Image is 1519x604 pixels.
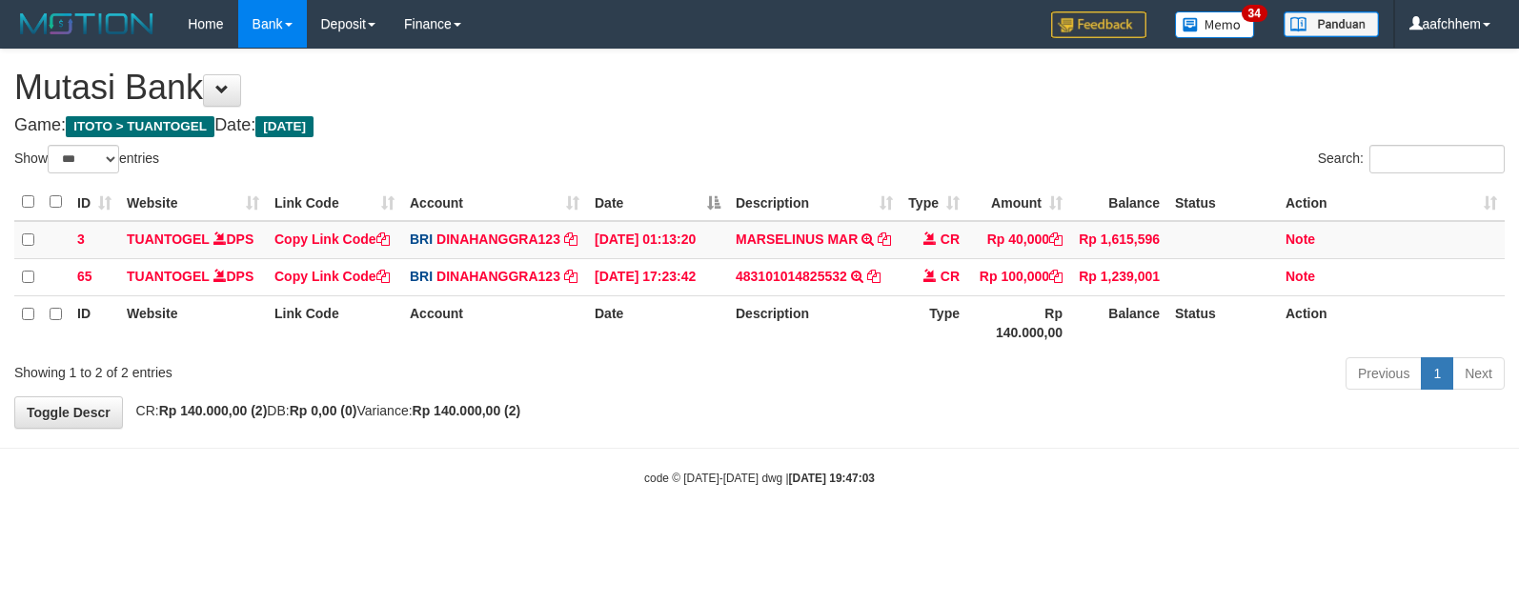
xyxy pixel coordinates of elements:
a: TUANTOGEL [127,232,210,247]
span: ITOTO > TUANTOGEL [66,116,214,137]
th: Balance [1070,184,1167,221]
th: Website: activate to sort column ascending [119,184,267,221]
th: Link Code [267,295,402,350]
img: panduan.png [1284,11,1379,37]
th: Balance [1070,295,1167,350]
a: Copy 483101014825532 to clipboard [867,269,881,284]
th: Type [901,295,967,350]
td: [DATE] 17:23:42 [587,258,728,295]
td: [DATE] 01:13:20 [587,221,728,259]
a: 1 [1421,357,1453,390]
th: Amount: activate to sort column ascending [967,184,1070,221]
strong: Rp 140.000,00 (2) [159,403,268,418]
span: [DATE] [255,116,314,137]
span: 3 [77,232,85,247]
th: Account [402,295,587,350]
th: Account: activate to sort column ascending [402,184,587,221]
h1: Mutasi Bank [14,69,1505,107]
a: MARSELINUS MAR [736,232,858,247]
a: Copy Rp 100,000 to clipboard [1049,269,1063,284]
a: Toggle Descr [14,396,123,429]
span: 34 [1242,5,1267,22]
a: 483101014825532 [736,269,847,284]
span: BRI [410,269,433,284]
small: code © [DATE]-[DATE] dwg | [644,472,875,485]
div: Showing 1 to 2 of 2 entries [14,355,618,382]
label: Show entries [14,145,159,173]
th: Action [1278,295,1505,350]
span: 65 [77,269,92,284]
th: Date: activate to sort column descending [587,184,728,221]
th: Description [728,295,901,350]
select: Showentries [48,145,119,173]
span: CR [941,232,960,247]
a: Copy MARSELINUS MAR to clipboard [878,232,891,247]
th: Link Code: activate to sort column ascending [267,184,402,221]
strong: Rp 140.000,00 (2) [413,403,521,418]
th: Action: activate to sort column ascending [1278,184,1505,221]
th: Description: activate to sort column ascending [728,184,901,221]
strong: [DATE] 19:47:03 [789,472,875,485]
th: Date [587,295,728,350]
a: Copy DINAHANGGRA123 to clipboard [564,269,577,284]
label: Search: [1318,145,1505,173]
td: Rp 100,000 [967,258,1070,295]
a: Copy Link Code [274,269,390,284]
a: Copy Link Code [274,232,390,247]
h4: Game: Date: [14,116,1505,135]
td: DPS [119,221,267,259]
th: Website [119,295,267,350]
a: DINAHANGGRA123 [436,232,560,247]
span: CR: DB: Variance: [127,403,521,418]
a: Note [1286,269,1315,284]
th: ID [70,295,119,350]
td: Rp 40,000 [967,221,1070,259]
td: Rp 1,239,001 [1070,258,1167,295]
a: Next [1452,357,1505,390]
a: Copy DINAHANGGRA123 to clipboard [564,232,577,247]
input: Search: [1369,145,1505,173]
th: Rp 140.000,00 [967,295,1070,350]
img: Feedback.jpg [1051,11,1146,38]
a: DINAHANGGRA123 [436,269,560,284]
td: Rp 1,615,596 [1070,221,1167,259]
span: BRI [410,232,433,247]
td: DPS [119,258,267,295]
strong: Rp 0,00 (0) [290,403,357,418]
th: Status [1167,184,1278,221]
span: CR [941,269,960,284]
a: Note [1286,232,1315,247]
img: MOTION_logo.png [14,10,159,38]
th: Status [1167,295,1278,350]
a: Copy Rp 40,000 to clipboard [1049,232,1063,247]
img: Button%20Memo.svg [1175,11,1255,38]
a: Previous [1346,357,1422,390]
a: TUANTOGEL [127,269,210,284]
th: ID: activate to sort column ascending [70,184,119,221]
th: Type: activate to sort column ascending [901,184,967,221]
